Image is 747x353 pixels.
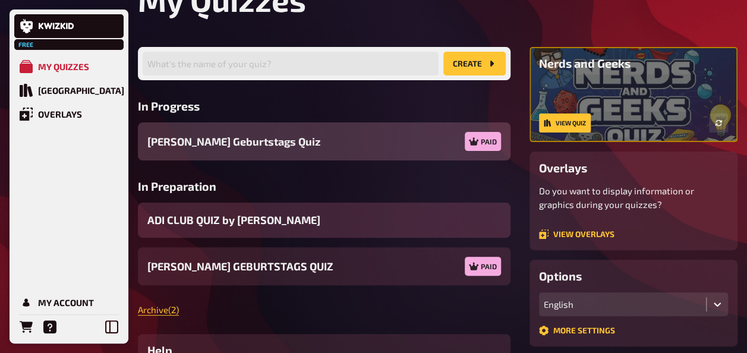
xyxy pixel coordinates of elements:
[14,78,124,102] a: Quiz Library
[138,247,510,285] a: [PERSON_NAME] GEBURTSTAGS QUIZPaid
[138,122,510,160] a: [PERSON_NAME] Geburtstags QuizPaid
[539,269,728,283] h3: Options
[14,55,124,78] a: My Quizzes
[539,326,615,335] a: More settings
[544,299,701,310] div: English
[38,315,62,339] a: Help
[147,134,320,150] span: [PERSON_NAME] Geburtstags Quiz
[443,52,506,75] button: create
[539,114,591,133] a: View quiz
[14,102,124,126] a: Overlays
[138,304,179,315] a: Archive(2)
[465,132,501,151] div: Paid
[539,56,728,70] h3: Nerds and Geeks
[15,41,37,48] span: Free
[138,203,510,238] a: ADI CLUB QUIZ by [PERSON_NAME]
[147,212,320,228] span: ADI CLUB QUIZ by [PERSON_NAME]
[539,229,614,239] a: View overlays
[38,61,89,72] div: My Quizzes
[539,184,728,211] p: Do you want to display information or graphics during your quizzes?
[38,85,124,96] div: [GEOGRAPHIC_DATA]
[138,179,510,193] h3: In Preparation
[14,315,38,339] a: Orders
[38,109,82,119] div: Overlays
[14,291,124,314] a: My Account
[138,99,510,113] h3: In Progress
[38,297,94,308] div: My Account
[465,257,501,276] div: Paid
[147,259,333,275] span: [PERSON_NAME] GEBURTSTAGS QUIZ
[539,161,728,175] h3: Overlays
[143,52,439,75] input: What's the name of your quiz?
